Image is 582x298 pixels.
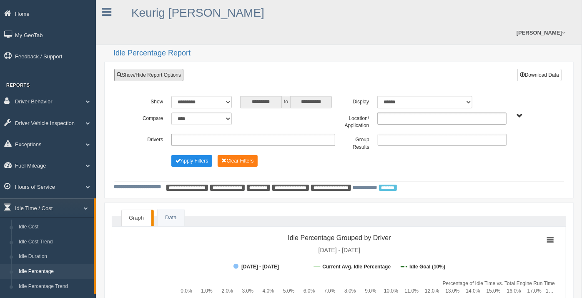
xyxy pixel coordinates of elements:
[324,288,336,294] text: 7.0%
[365,288,376,294] text: 9.0%
[517,69,562,81] button: Download Data
[114,69,183,81] a: Show/Hide Report Options
[222,288,233,294] text: 2.0%
[15,249,94,264] a: Idle Duration
[133,113,167,123] label: Compare
[322,264,391,270] tspan: Current Avg. Idle Percentage
[512,21,569,45] a: [PERSON_NAME]
[15,235,94,250] a: Idle Cost Trend
[339,134,374,151] label: Group Results
[445,288,459,294] text: 13.0%
[339,96,373,106] label: Display
[241,264,279,270] tspan: [DATE] - [DATE]
[15,279,94,294] a: Idle Percentage Trend
[133,96,167,106] label: Show
[133,134,167,144] label: Drivers
[319,247,361,253] tspan: [DATE] - [DATE]
[384,288,398,294] text: 10.0%
[131,6,264,19] a: Keurig [PERSON_NAME]
[171,155,212,167] button: Change Filter Options
[218,155,258,167] button: Change Filter Options
[288,234,391,241] tspan: Idle Percentage Grouped by Driver
[201,288,213,294] text: 1.0%
[409,264,445,270] tspan: Idle Goal (10%)
[15,220,94,235] a: Idle Cost
[263,288,274,294] text: 4.0%
[487,288,501,294] text: 15.0%
[339,113,373,130] label: Location/ Application
[158,209,184,226] a: Data
[283,288,295,294] text: 5.0%
[443,280,555,286] tspan: Percentage of Idle Time vs. Total Engine Run Time
[181,288,192,294] text: 0.0%
[242,288,254,294] text: 3.0%
[304,288,315,294] text: 6.0%
[15,264,94,279] a: Idle Percentage
[404,288,419,294] text: 11.0%
[344,288,356,294] text: 8.0%
[425,288,439,294] text: 12.0%
[527,288,542,294] text: 17.0%
[507,288,521,294] text: 16.0%
[121,210,151,226] a: Graph
[466,288,480,294] text: 14.0%
[282,96,290,108] span: to
[546,288,554,294] tspan: 1…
